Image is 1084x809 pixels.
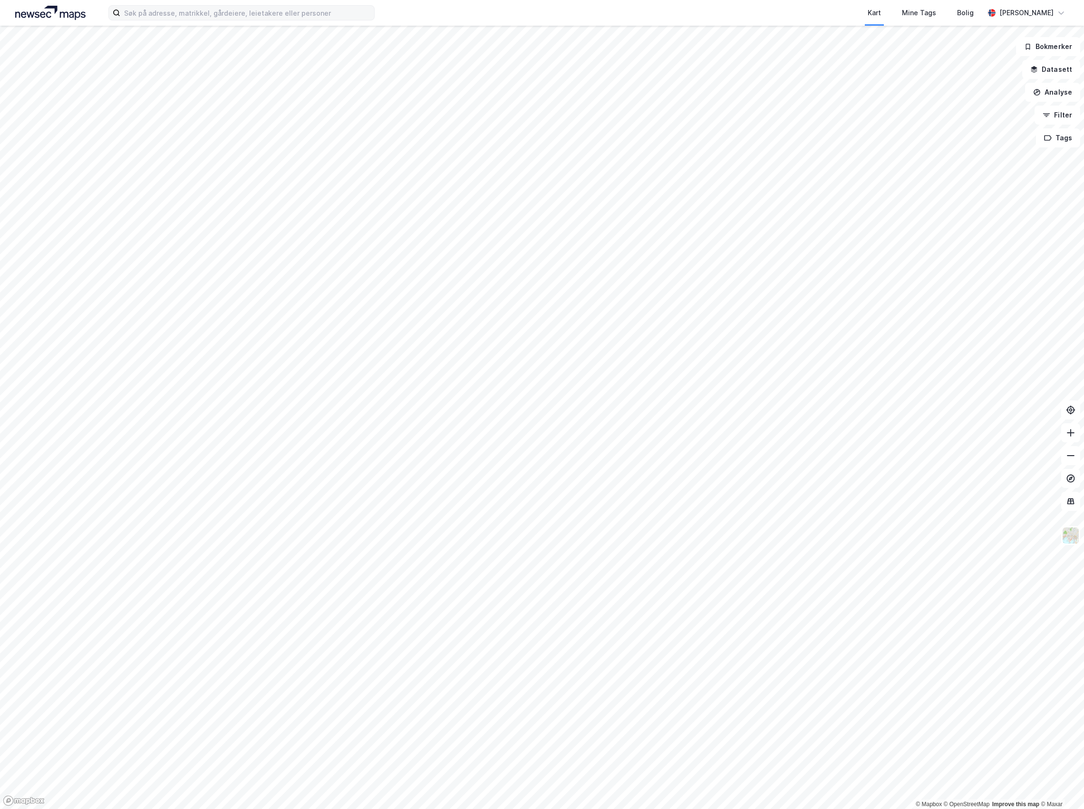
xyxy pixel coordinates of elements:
button: Analyse [1025,83,1080,102]
input: Søk på adresse, matrikkel, gårdeiere, leietakere eller personer [120,6,374,20]
button: Tags [1036,128,1080,147]
div: Kart [868,7,881,19]
div: [PERSON_NAME] [999,7,1054,19]
a: Improve this map [992,801,1039,808]
img: logo.a4113a55bc3d86da70a041830d287a7e.svg [15,6,86,20]
a: Mapbox [916,801,942,808]
div: Mine Tags [902,7,936,19]
a: Mapbox homepage [3,795,45,806]
div: Kontrollprogram for chat [1036,763,1084,809]
a: OpenStreetMap [944,801,990,808]
button: Bokmerker [1016,37,1080,56]
button: Filter [1035,106,1080,125]
div: Bolig [957,7,974,19]
iframe: Chat Widget [1036,763,1084,809]
button: Datasett [1022,60,1080,79]
img: Z [1062,526,1080,545]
